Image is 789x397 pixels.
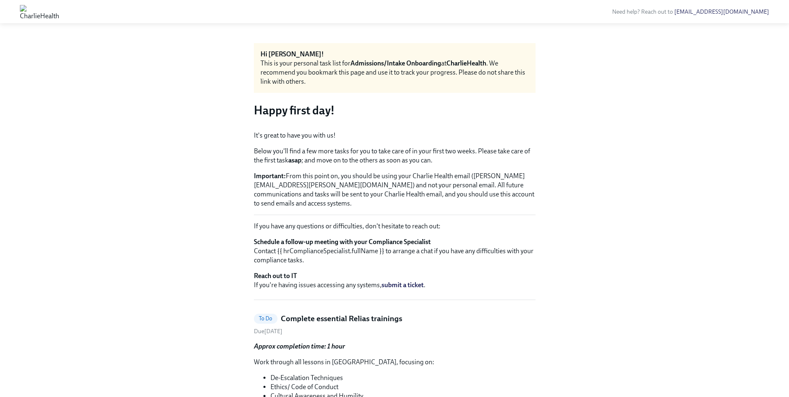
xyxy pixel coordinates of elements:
[254,271,536,290] p: If you're having issues accessing any systems, .
[254,238,431,246] strong: Schedule a follow-up meeting with your Compliance Specialist
[261,50,324,58] strong: Hi [PERSON_NAME]!
[254,131,536,140] p: It's great to have you with us!
[381,281,424,289] a: submit a ticket
[254,342,345,350] strong: Approx completion time: 1 hour
[254,313,536,335] a: To DoComplete essential Relias trainingsDue[DATE]
[254,272,297,280] strong: Reach out to IT
[270,382,536,392] li: Ethics/ Code of Conduct
[20,5,59,18] img: CharlieHealth
[446,59,486,67] strong: CharlieHealth
[254,237,536,265] p: Contact {{ hrComplianceSpecialist.fullName }} to arrange a chat if you have any difficulties with...
[261,59,529,86] div: This is your personal task list for at . We recommend you bookmark this page and use it to track ...
[350,59,441,67] strong: Admissions/Intake Onboarding
[270,373,536,382] li: De-Escalation Techniques
[254,103,536,118] h3: Happy first day!
[281,313,402,324] h5: Complete essential Relias trainings
[254,147,536,165] p: Below you'll find a few more tasks for you to take care of in your first two weeks. Please take c...
[674,8,769,15] a: [EMAIL_ADDRESS][DOMAIN_NAME]
[254,358,536,367] p: Work through all lessons in [GEOGRAPHIC_DATA], focusing on:
[288,156,302,164] strong: asap
[254,328,282,335] span: Friday, September 5th 2025, 7:00 am
[254,315,277,322] span: To Do
[254,172,536,208] p: From this point on, you should be using your Charlie Health email ([PERSON_NAME][EMAIL_ADDRESS][P...
[254,172,286,180] strong: Important:
[254,222,536,231] p: If you have any questions or difficulties, don't hesitate to reach out:
[612,8,769,15] span: Need help? Reach out to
